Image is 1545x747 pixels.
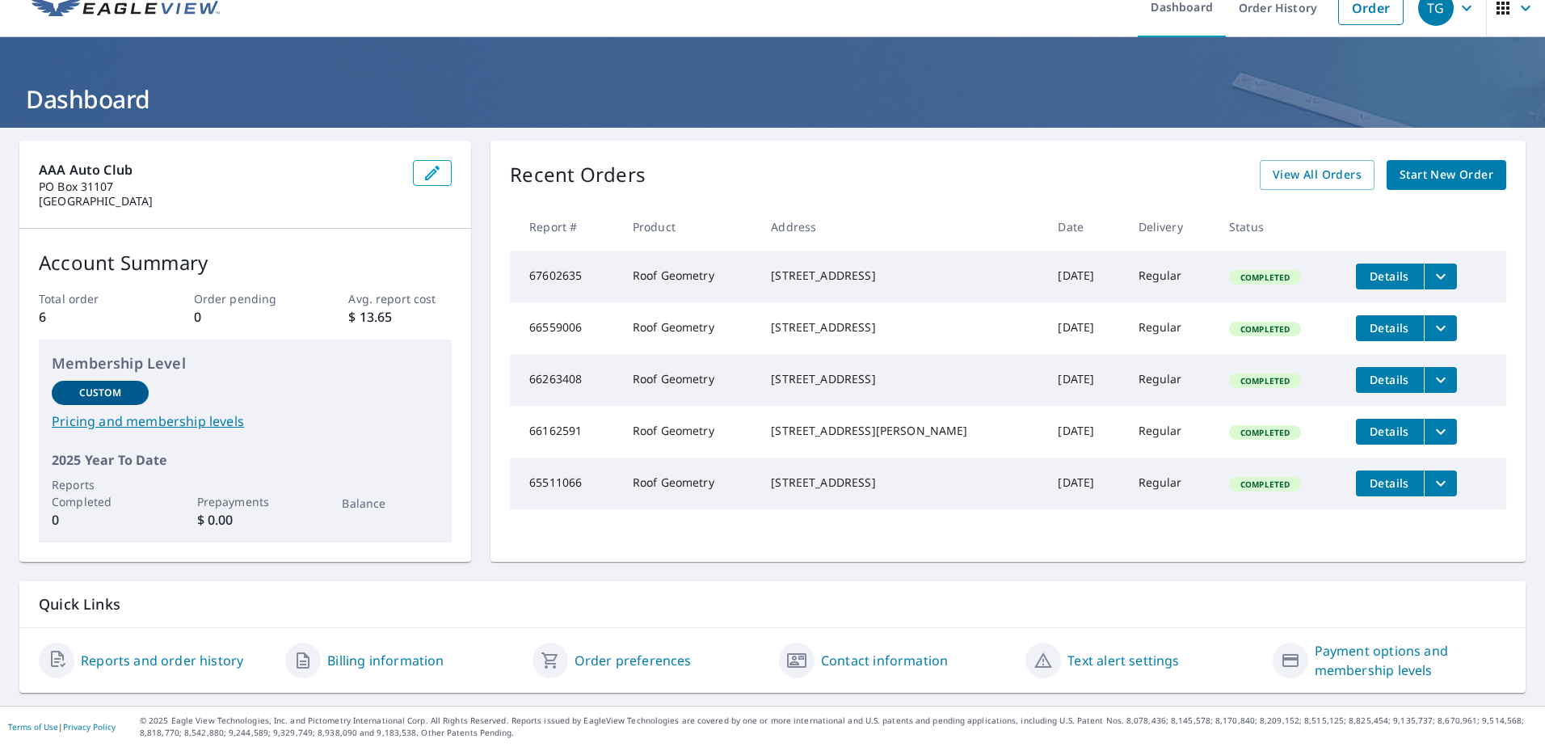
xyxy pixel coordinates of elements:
a: Reports and order history [81,651,243,670]
a: Payment options and membership levels [1315,641,1506,680]
th: Status [1216,203,1343,251]
td: Roof Geometry [620,354,758,406]
p: Recent Orders [510,160,646,190]
p: Balance [342,495,439,512]
span: Details [1366,475,1414,491]
div: [STREET_ADDRESS] [771,268,1032,284]
td: [DATE] [1045,251,1125,302]
button: detailsBtn-65511066 [1356,471,1424,496]
div: [STREET_ADDRESS] [771,319,1032,336]
td: Regular [1126,251,1216,302]
p: 0 [52,510,149,530]
p: PO Box 31107 [39,179,400,194]
p: 0 [194,307,297,327]
a: Text alert settings [1067,651,1179,670]
span: Details [1366,372,1414,387]
p: Account Summary [39,248,452,277]
td: Roof Geometry [620,251,758,302]
button: filesDropdownBtn-66162591 [1424,419,1457,445]
th: Product [620,203,758,251]
td: Roof Geometry [620,302,758,354]
span: Completed [1231,479,1299,490]
span: Completed [1231,427,1299,438]
a: Terms of Use [8,721,58,732]
a: Pricing and membership levels [52,411,439,431]
span: Details [1366,268,1414,284]
p: $ 0.00 [197,510,294,530]
h1: Dashboard [19,82,1526,116]
span: View All Orders [1273,165,1362,185]
button: filesDropdownBtn-65511066 [1424,471,1457,496]
span: Start New Order [1400,165,1493,185]
p: © 2025 Eagle View Technologies, Inc. and Pictometry International Corp. All Rights Reserved. Repo... [140,715,1537,739]
button: detailsBtn-66559006 [1356,315,1424,341]
td: Roof Geometry [620,458,758,509]
div: [STREET_ADDRESS][PERSON_NAME] [771,423,1032,439]
th: Report # [510,203,620,251]
span: Completed [1231,323,1299,335]
td: Regular [1126,458,1216,509]
a: Billing information [327,651,444,670]
p: Quick Links [39,594,1506,614]
td: Regular [1126,406,1216,458]
span: Completed [1231,272,1299,283]
p: | [8,722,116,732]
td: Regular [1126,354,1216,406]
p: Order pending [194,290,297,307]
td: [DATE] [1045,406,1125,458]
p: Custom [79,386,121,400]
span: Completed [1231,375,1299,386]
td: 67602635 [510,251,620,302]
button: filesDropdownBtn-67602635 [1424,264,1457,289]
p: $ 13.65 [348,307,452,327]
p: Avg. report cost [348,290,452,307]
a: Order preferences [575,651,692,670]
p: Total order [39,290,142,307]
a: Start New Order [1387,160,1506,190]
p: [GEOGRAPHIC_DATA] [39,194,400,209]
td: Roof Geometry [620,406,758,458]
a: Contact information [821,651,948,670]
button: detailsBtn-66162591 [1356,419,1424,445]
button: filesDropdownBtn-66263408 [1424,367,1457,393]
td: 66263408 [510,354,620,406]
th: Delivery [1126,203,1216,251]
span: Details [1366,320,1414,336]
td: 65511066 [510,458,620,509]
td: 66559006 [510,302,620,354]
div: [STREET_ADDRESS] [771,475,1032,491]
button: detailsBtn-67602635 [1356,264,1424,289]
div: [STREET_ADDRESS] [771,371,1032,387]
p: 6 [39,307,142,327]
td: [DATE] [1045,302,1125,354]
td: [DATE] [1045,458,1125,509]
td: Regular [1126,302,1216,354]
p: Membership Level [52,352,439,374]
button: filesDropdownBtn-66559006 [1424,315,1457,341]
span: Details [1366,424,1414,439]
th: Date [1045,203,1125,251]
a: Privacy Policy [63,721,116,732]
a: View All Orders [1260,160,1375,190]
p: Prepayments [197,493,294,510]
td: 66162591 [510,406,620,458]
p: 2025 Year To Date [52,450,439,470]
p: Reports Completed [52,476,149,510]
button: detailsBtn-66263408 [1356,367,1424,393]
td: [DATE] [1045,354,1125,406]
p: AAA Auto Club [39,160,400,179]
th: Address [758,203,1045,251]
